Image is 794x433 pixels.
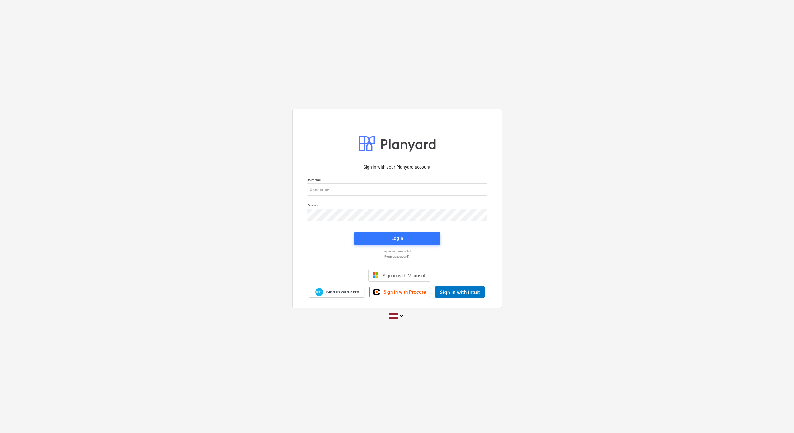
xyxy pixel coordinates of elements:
p: Password [307,203,487,208]
img: Microsoft logo [373,272,379,278]
a: Sign in with Procore [369,287,430,297]
span: Sign in with Procore [383,289,426,295]
input: Username [307,183,487,196]
a: Log in with magic link [304,249,491,253]
i: keyboard_arrow_down [398,312,405,320]
div: Login [391,234,403,242]
button: Login [354,232,440,245]
a: Sign in with Xero [309,287,364,298]
img: Xero logo [315,288,323,296]
span: Sign in with Xero [326,289,359,295]
p: Sign in with your Planyard account [307,164,487,170]
span: Sign in with Microsoft [383,273,427,278]
p: Username [307,178,487,183]
a: Forgot password? [304,254,491,258]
